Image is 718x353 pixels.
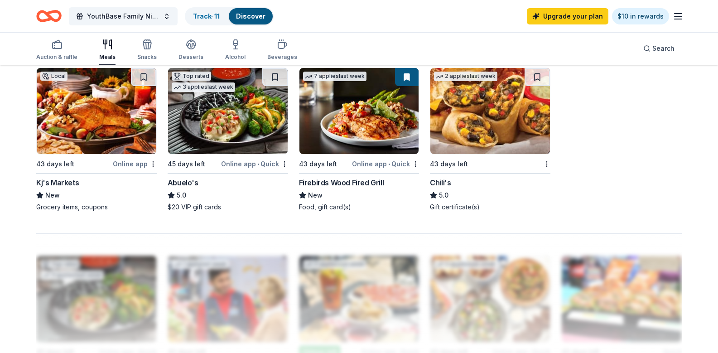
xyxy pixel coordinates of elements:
[225,35,246,65] button: Alcohol
[185,7,274,25] button: Track· 11Discover
[434,72,497,81] div: 2 applies last week
[40,72,67,81] div: Local
[113,158,157,169] div: Online app
[299,68,419,212] a: Image for Firebirds Wood Fired Grill7 applieslast week43 days leftOnline app•QuickFirebirds Wood ...
[137,35,157,65] button: Snacks
[36,5,62,27] a: Home
[388,160,390,168] span: •
[267,53,297,61] div: Beverages
[178,35,203,65] button: Desserts
[299,159,337,169] div: 43 days left
[36,203,157,212] div: Grocery items, coupons
[99,35,116,65] button: Meals
[36,177,79,188] div: Kj's Markets
[430,177,451,188] div: Chili's
[225,53,246,61] div: Alcohol
[236,12,265,20] a: Discover
[652,43,675,54] span: Search
[37,68,156,154] img: Image for Kj's Markets
[430,159,468,169] div: 43 days left
[612,8,669,24] a: $10 in rewards
[45,190,60,201] span: New
[257,160,259,168] span: •
[193,12,220,20] a: Track· 11
[267,35,297,65] button: Beverages
[168,68,288,154] img: Image for Abuelo's
[299,177,384,188] div: Firebirds Wood Fired Grill
[168,68,288,212] a: Image for Abuelo's Top rated3 applieslast week45 days leftOnline app•QuickAbuelo's5.0$20 VIP gift...
[430,203,550,212] div: Gift certificate(s)
[87,11,159,22] span: YouthBase Family Night Dinner
[178,53,203,61] div: Desserts
[36,53,77,61] div: Auction & raffle
[352,158,419,169] div: Online app Quick
[168,159,205,169] div: 45 days left
[527,8,608,24] a: Upgrade your plan
[137,53,157,61] div: Snacks
[177,190,186,201] span: 5.0
[36,35,77,65] button: Auction & raffle
[303,72,366,81] div: 7 applies last week
[636,39,682,58] button: Search
[36,68,157,212] a: Image for Kj's MarketsLocal43 days leftOnline appKj's MarketsNewGrocery items, coupons
[168,177,198,188] div: Abuelo's
[99,53,116,61] div: Meals
[172,72,211,81] div: Top rated
[430,68,550,154] img: Image for Chili's
[439,190,448,201] span: 5.0
[299,68,419,154] img: Image for Firebirds Wood Fired Grill
[36,159,74,169] div: 43 days left
[299,203,419,212] div: Food, gift card(s)
[172,82,235,92] div: 3 applies last week
[430,68,550,212] a: Image for Chili's2 applieslast week43 days leftChili's5.0Gift certificate(s)
[168,203,288,212] div: $20 VIP gift cards
[308,190,323,201] span: New
[221,158,288,169] div: Online app Quick
[69,7,178,25] button: YouthBase Family Night Dinner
